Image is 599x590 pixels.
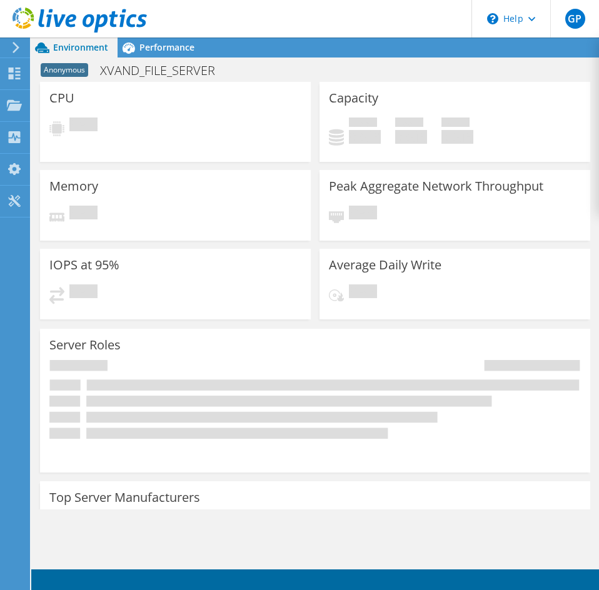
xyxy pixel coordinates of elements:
h4: 0 GiB [441,130,473,144]
h3: Server Roles [49,338,121,352]
span: Pending [349,206,377,222]
h3: Capacity [329,91,378,105]
h3: CPU [49,91,74,105]
span: Pending [69,206,98,222]
span: Used [349,117,377,130]
h3: Average Daily Write [329,258,441,272]
span: Anonymous [41,63,88,77]
svg: \n [487,13,498,24]
span: GP [565,9,585,29]
h4: 0 GiB [349,130,381,144]
h3: Peak Aggregate Network Throughput [329,179,543,193]
h3: Top Server Manufacturers [49,491,200,504]
h1: XVAND_FILE_SERVER [94,64,234,77]
span: Performance [139,41,194,53]
span: Environment [53,41,108,53]
span: Pending [69,117,98,134]
span: Pending [69,284,98,301]
h4: 0 GiB [395,130,427,144]
span: Total [441,117,470,130]
h3: Memory [49,179,98,193]
span: Pending [349,284,377,301]
h3: IOPS at 95% [49,258,119,272]
span: Free [395,117,423,130]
